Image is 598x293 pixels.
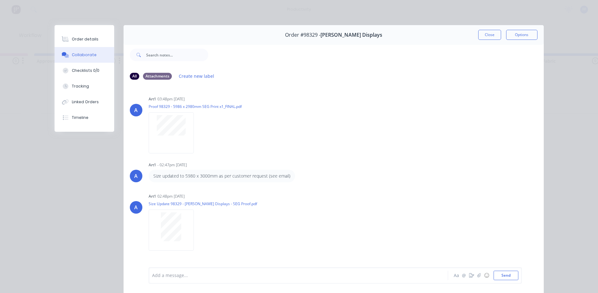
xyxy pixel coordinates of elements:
div: Collaborate [72,52,97,58]
button: Send [494,271,518,280]
button: Options [506,30,537,40]
button: Collaborate [55,47,114,63]
span: Order #98329 - [285,32,320,38]
button: Tracking [55,78,114,94]
span: [PERSON_NAME] Displays [320,32,382,38]
div: Checklists 0/0 [72,68,99,73]
div: 03:48pm [DATE] [157,96,185,102]
div: A [134,106,138,114]
button: Timeline [55,110,114,125]
p: Size Update 98329 - [PERSON_NAME] Displays - SEG Proof.pdf [149,201,257,206]
button: ☺ [483,272,490,279]
div: Linked Orders [72,99,99,105]
p: Size updated to 5980 x 3000mm as per customer request (see email) [153,173,290,179]
div: A [134,204,138,211]
button: Order details [55,31,114,47]
p: Proof 98329 - 5986 x 2980mm SEG Print x1_FINAL.pdf [149,104,242,109]
button: Checklists 0/0 [55,63,114,78]
div: art1 [149,96,156,102]
button: @ [460,272,468,279]
div: A [134,172,138,180]
button: Aa [453,272,460,279]
div: 02:48pm [DATE] [157,194,185,199]
div: art1 [149,162,156,168]
button: Linked Orders [55,94,114,110]
div: art1 [149,194,156,199]
button: Create new label [176,72,218,80]
div: Timeline [72,115,88,120]
div: - 02:47pm [DATE] [157,162,187,168]
div: Tracking [72,83,89,89]
input: Search notes... [146,49,208,61]
div: Attachments [143,73,172,80]
button: Close [478,30,501,40]
div: Order details [72,36,98,42]
div: All [130,73,139,80]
